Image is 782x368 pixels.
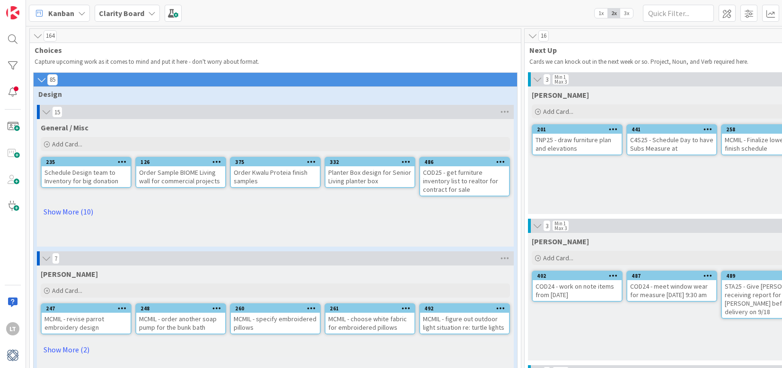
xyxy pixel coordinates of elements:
div: LT [6,322,19,335]
div: 247 [42,304,131,313]
span: 1x [595,9,607,18]
a: 126Order Sample BIOME Living wall for commercial projects [135,157,226,188]
span: 7 [52,253,60,264]
span: Add Card... [543,254,573,262]
input: Quick Filter... [643,5,714,22]
span: Add Card... [52,286,82,295]
div: Order Kwalu Proteia finish samples [231,166,320,187]
span: Design [38,89,505,99]
a: 492MCMIL - figure out outdoor light situation re: turtle lights [419,303,510,334]
span: Add Card... [543,107,573,116]
div: 201 [537,126,622,133]
a: 332Planter Box design for Senior Living planter box [325,157,415,188]
div: 375 [231,158,320,166]
div: 486COD25 - get furniture inventory list to realtor for contract for sale [420,158,509,196]
div: 492 [420,304,509,313]
span: 3 [543,74,551,85]
span: MCMIL McMillon [41,269,98,279]
div: 248 [136,304,225,313]
a: 260MCMIL - specify embroidered pillows [230,303,321,334]
div: MCMIL - order another soap pump for the bunk bath [136,313,225,334]
div: 235 [46,159,131,165]
div: 261MCMIL - choose white fabric for embroidered pillows [325,304,414,334]
div: 261 [330,305,414,312]
div: 261 [325,304,414,313]
div: 248MCMIL - order another soap pump for the bunk bath [136,304,225,334]
img: avatar [6,349,19,362]
span: 15 [52,106,62,118]
a: 261MCMIL - choose white fabric for embroidered pillows [325,303,415,334]
div: 332 [325,158,414,166]
div: Max 3 [554,226,567,231]
span: 3x [620,9,633,18]
div: MCMIL - specify embroidered pillows [231,313,320,334]
a: 375Order Kwalu Proteia finish samples [230,157,321,188]
a: 402COD24 - work on note items from [DATE] [532,271,623,302]
span: Kanban [48,8,74,19]
div: 441C4S25 - Schedule Day to have Subs Measure at [627,125,716,154]
span: 85 [47,74,58,86]
div: 402 [537,273,622,279]
span: 2x [607,9,620,18]
div: 375 [235,159,320,165]
a: 201TNP25 - draw furniture plan and elevations [532,124,623,155]
div: COD24 - work on note items from [DATE] [533,280,622,301]
div: Max 3 [554,79,567,84]
div: 126Order Sample BIOME Living wall for commercial projects [136,158,225,187]
span: Add Card... [52,140,82,148]
div: 487COD24 - meet window wear for measure [DATE] 9:30 am [627,272,716,301]
div: MCMIL - choose white fabric for embroidered pillows [325,313,414,334]
span: 3 [543,220,551,231]
p: Capture upcoming work as it comes to mind and put it here - don't worry about format. [35,58,516,66]
div: 247MCMIL - revise parrot embroidery design [42,304,131,334]
div: 487 [627,272,716,280]
div: MCMIL - revise parrot embroidery design [42,313,131,334]
img: Visit kanbanzone.com [6,6,19,19]
b: Clarity Board [99,9,144,18]
div: TNP25 - draw furniture plan and elevations [533,134,622,154]
div: 332Planter Box design for Senior Living planter box [325,158,414,187]
span: Choices [35,45,509,55]
div: Order Sample BIOME Living wall for commercial projects [136,166,225,187]
div: 441 [627,125,716,134]
a: 235Schedule Design team to Inventory for big donation [41,157,132,188]
div: 201 [533,125,622,134]
a: 486COD25 - get furniture inventory list to realtor for contract for sale [419,157,510,197]
div: 235Schedule Design team to Inventory for big donation [42,158,131,187]
div: 441 [632,126,716,133]
div: 260 [231,304,320,313]
div: 375Order Kwalu Proteia finish samples [231,158,320,187]
div: Schedule Design team to Inventory for big donation [42,166,131,187]
div: 260 [235,305,320,312]
div: 492MCMIL - figure out outdoor light situation re: turtle lights [420,304,509,334]
a: 247MCMIL - revise parrot embroidery design [41,303,132,334]
div: 248 [141,305,225,312]
a: 248MCMIL - order another soap pump for the bunk bath [135,303,226,334]
a: Show More (2) [41,342,510,357]
span: Gina [532,90,589,100]
span: 164 [44,30,57,42]
div: 487 [632,273,716,279]
a: Show More (10) [41,204,510,219]
div: MCMIL - figure out outdoor light situation re: turtle lights [420,313,509,334]
div: 247 [46,305,131,312]
div: 201TNP25 - draw furniture plan and elevations [533,125,622,154]
span: General / Misc [41,123,88,132]
div: 486 [424,159,509,165]
div: C4S25 - Schedule Day to have Subs Measure at [627,134,716,154]
div: 235 [42,158,131,166]
div: COD25 - get furniture inventory list to realtor for contract for sale [420,166,509,196]
div: 126 [136,158,225,166]
div: 486 [420,158,509,166]
div: Planter Box design for Senior Living planter box [325,166,414,187]
div: Min 1 [554,75,566,79]
div: 260MCMIL - specify embroidered pillows [231,304,320,334]
span: Lisa T. [532,237,589,246]
a: 487COD24 - meet window wear for measure [DATE] 9:30 am [626,271,717,302]
div: 332 [330,159,414,165]
a: 441C4S25 - Schedule Day to have Subs Measure at [626,124,717,155]
div: 492 [424,305,509,312]
div: 402COD24 - work on note items from [DATE] [533,272,622,301]
div: 126 [141,159,225,165]
div: Min 1 [554,221,566,226]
